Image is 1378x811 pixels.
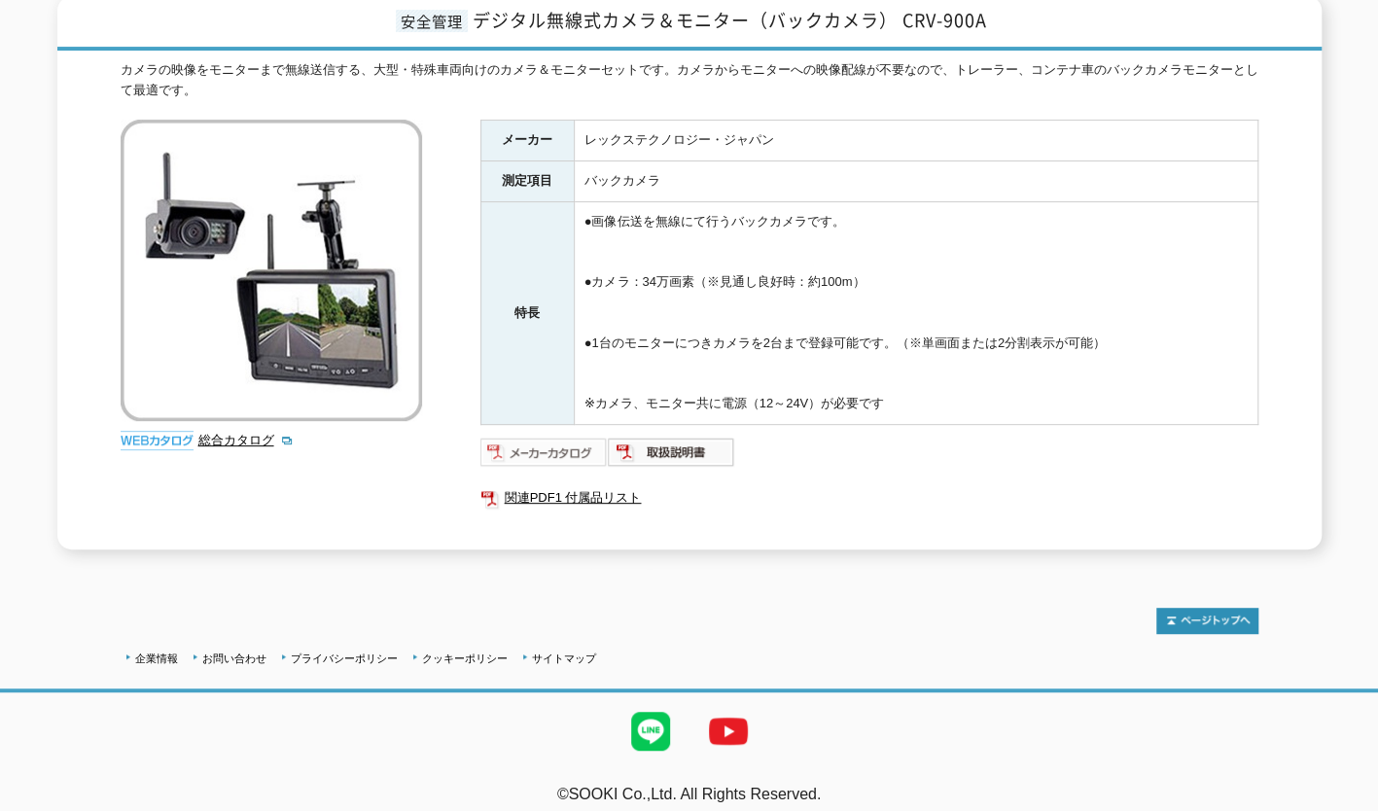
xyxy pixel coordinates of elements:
[202,652,266,664] a: お問い合わせ
[422,652,508,664] a: クッキーポリシー
[480,161,574,202] th: 測定項目
[1156,608,1258,634] img: トップページへ
[608,449,735,464] a: 取扱説明書
[135,652,178,664] a: 企業情報
[689,692,767,770] img: YouTube
[480,121,574,161] th: メーカー
[480,437,608,468] img: メーカーカタログ
[574,202,1257,425] td: ●画像伝送を無線にて行うバックカメラです。 ●カメラ：34万画素（※見通し良好時：約100m） ●1台のモニターにつきカメラを2台まで登録可能です。（※単画面または2分割表示が可能） ※カメラ、...
[291,652,398,664] a: プライバシーポリシー
[480,485,1258,511] a: 関連PDF1 付属品リスト
[574,121,1257,161] td: レックステクノロジー・ジャパン
[612,692,689,770] img: LINE
[473,7,987,33] span: デジタル無線式カメラ＆モニター（バックカメラ） CRV-900A
[480,202,574,425] th: 特長
[121,60,1258,101] div: カメラの映像をモニターまで無線送信する、大型・特殊車両向けのカメラ＆モニターセットです。カメラからモニターへの映像配線が不要なので、トレーラー、コンテナ車のバックカメラモニターとして最適です。
[480,449,608,464] a: メーカーカタログ
[532,652,596,664] a: サイトマップ
[574,161,1257,202] td: バックカメラ
[396,10,468,32] span: 安全管理
[121,120,422,421] img: デジタル無線式カメラ＆モニター（バックカメラ） CRV-900A
[198,433,294,447] a: 総合カタログ
[121,431,194,450] img: webカタログ
[608,437,735,468] img: 取扱説明書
